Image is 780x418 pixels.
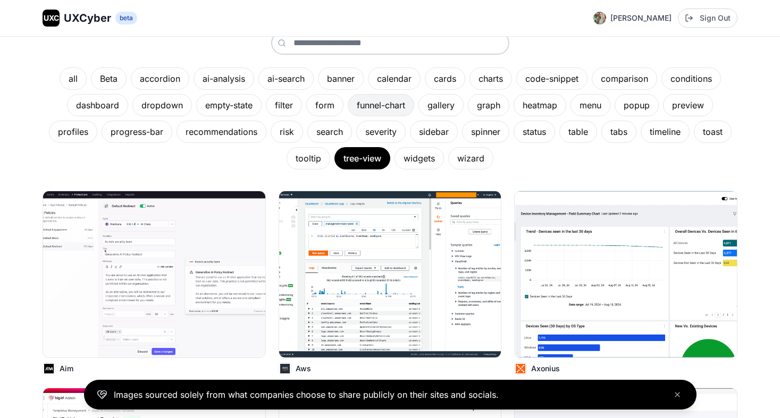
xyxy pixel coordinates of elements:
[177,121,266,143] div: recommendations
[462,121,509,143] div: spinner
[678,8,737,28] button: Sign Out
[196,94,262,116] div: empty-state
[318,67,364,90] div: banner
[641,121,690,143] div: timeline
[115,12,137,24] span: beta
[368,67,421,90] div: calendar
[307,121,352,143] div: search
[531,363,560,374] p: Axonius
[279,191,501,357] img: Image from AWS
[356,121,406,143] div: severity
[64,11,111,25] span: UXCyber
[306,94,343,116] div: form
[516,67,588,90] div: code-snippet
[49,121,97,143] div: profiles
[279,363,291,374] img: Aws logo
[448,147,493,169] div: wizard
[334,147,390,169] div: tree-view
[468,94,509,116] div: graph
[60,363,73,374] p: Aim
[67,94,128,116] div: dashboard
[43,191,265,357] img: Image from AIM
[559,121,597,143] div: table
[593,12,606,24] img: Profile
[514,121,555,143] div: status
[395,147,444,169] div: widgets
[114,388,499,401] p: Images sourced solely from what companies choose to share publicly on their sites and socials.
[348,94,414,116] div: funnel-chart
[694,121,732,143] div: toast
[266,94,302,116] div: filter
[102,121,172,143] div: progress-bar
[615,94,659,116] div: popup
[661,67,721,90] div: conditions
[514,94,566,116] div: heatmap
[410,121,458,143] div: sidebar
[592,67,657,90] div: comparison
[601,121,636,143] div: tabs
[271,121,303,143] div: risk
[515,191,737,357] img: Image from Axonius
[571,94,610,116] div: menu
[194,67,254,90] div: ai-analysis
[287,147,330,169] div: tooltip
[515,363,526,374] img: Axonius logo
[91,67,127,90] div: Beta
[132,94,192,116] div: dropdown
[44,13,59,23] span: UXC
[418,94,464,116] div: gallery
[671,388,684,401] button: Close banner
[610,13,672,23] span: [PERSON_NAME]
[43,363,55,374] img: Aim logo
[296,363,311,374] p: Aws
[131,67,189,90] div: accordion
[469,67,512,90] div: charts
[663,94,713,116] div: preview
[425,67,465,90] div: cards
[43,10,137,27] a: UXCUXCyberbeta
[60,67,87,90] div: all
[258,67,314,90] div: ai-search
